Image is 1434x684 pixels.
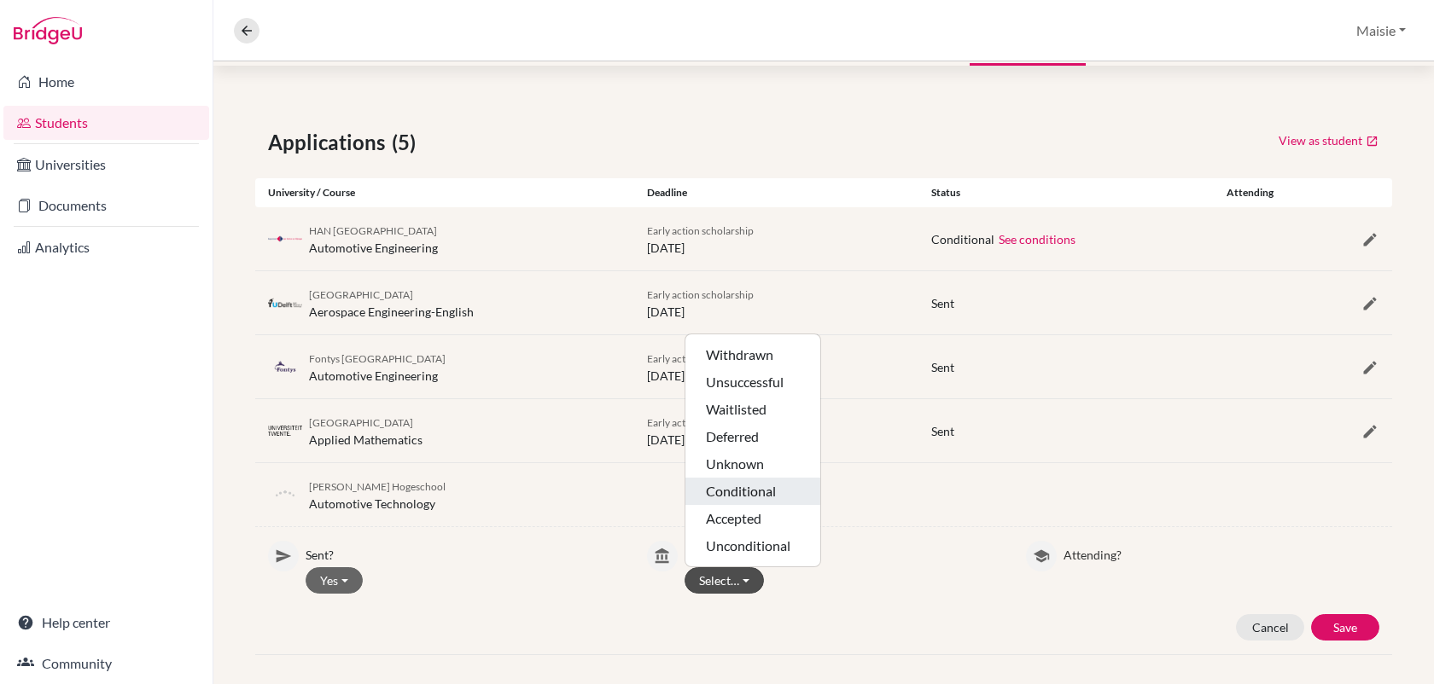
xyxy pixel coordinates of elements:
span: Early action scholarship [647,352,754,365]
a: Help center [3,606,209,640]
button: See conditions [998,229,1076,249]
img: nl_fon_pxst96wk.png [268,361,302,374]
span: Conditional [931,232,994,246]
a: Documents [3,188,209,223]
button: Unknown [685,450,820,478]
div: [DATE] [634,221,918,257]
span: Sent [931,360,954,374]
a: Home [3,65,209,99]
div: Deadline [634,185,918,200]
img: nl_han_lxllnx6d.png [268,233,302,246]
a: Universities [3,148,209,182]
div: Aerospace Engineering-English [309,285,474,321]
span: [GEOGRAPHIC_DATA] [309,416,413,429]
button: Maisie [1349,14,1414,47]
div: Attending [1203,185,1297,200]
button: Unconditional [685,532,820,559]
button: Waitlisted [685,396,820,423]
div: [DATE] [634,349,918,385]
a: Community [3,646,209,681]
button: Accepted [685,505,820,532]
button: Deferred [685,423,820,450]
div: University / Course [255,185,634,200]
p: University decision [685,541,1000,564]
a: Students [3,106,209,140]
span: Applications [268,127,392,158]
span: Early action scholarship [647,288,754,301]
p: Sent? [306,541,621,564]
span: HAN [GEOGRAPHIC_DATA] [309,224,437,237]
span: Fontys [GEOGRAPHIC_DATA] [309,352,446,365]
span: Sent [931,424,954,438]
div: Applied Mathematics [309,413,423,449]
button: Cancel [1236,614,1304,641]
span: (5) [392,127,423,158]
div: Automotive Engineering [309,221,438,257]
button: Withdrawn [685,341,820,368]
a: View as student [1278,127,1379,154]
button: Unsuccessful [685,368,820,396]
img: Bridge-U [14,17,82,44]
div: Automotive Technology [309,477,446,513]
button: Yes [306,567,363,594]
div: Status [918,185,1203,200]
span: [GEOGRAPHIC_DATA] [309,288,413,301]
div: Automotive Engineering [309,349,446,385]
div: [DATE] [634,413,918,449]
p: Attending? [1064,541,1379,564]
span: Sent [931,296,954,310]
button: Conditional [685,478,820,505]
img: nl_del_z3hjdhnm.png [268,297,302,310]
span: Early action scholarship [647,416,754,429]
span: Early action scholarship [647,224,754,237]
span: [PERSON_NAME] Hogeschool [309,480,446,493]
img: default-university-logo-42dd438d0b49c2174d4c41c49dcd67eec2da6d16b3a2f6d5de70cc347232e317.png [268,478,302,512]
button: Save [1311,614,1379,641]
img: nl_twe_glqqiriu.png [268,425,302,438]
button: Select… [685,567,764,594]
div: [DATE] [634,285,918,321]
a: Analytics [3,230,209,264]
div: Select… [685,333,821,567]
